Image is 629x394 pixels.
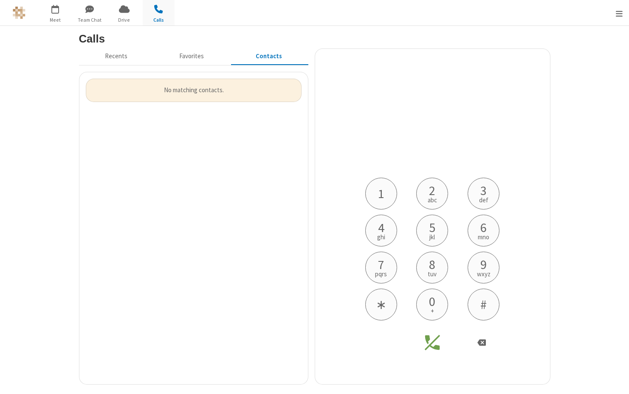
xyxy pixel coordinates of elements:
[365,252,397,283] button: 7pqrs
[428,271,437,277] span: tuv
[416,289,448,320] button: 0+
[108,16,140,24] span: Drive
[79,72,308,384] div: grid
[378,221,384,234] span: 4
[479,197,488,203] span: def
[429,258,435,271] span: 8
[375,271,387,277] span: pqrs
[416,178,448,210] button: 2abc
[478,234,489,240] span: mno
[365,178,397,210] button: 1
[468,252,499,283] button: 9wxyz
[429,234,435,240] span: jkl
[468,289,499,320] button: #
[13,6,25,19] img: iotum.​ucaas.​tech
[429,295,435,308] span: 0
[143,16,175,24] span: Calls
[416,215,448,247] button: 5jkl
[230,48,308,65] button: Contacts
[477,271,491,277] span: wxyz
[376,298,386,311] span: ∗
[428,197,437,203] span: abc
[431,308,434,314] span: +
[358,150,507,178] h4: Phone number
[429,221,435,234] span: 5
[79,33,550,45] h3: Calls
[480,184,487,197] span: 3
[365,215,397,247] button: 4ghi
[153,48,230,65] button: Favorites
[480,258,487,271] span: 9
[377,234,385,240] span: ghi
[378,187,384,200] span: 1
[480,298,487,311] span: #
[39,16,71,24] span: Meet
[468,215,499,247] button: 6mno
[480,221,487,234] span: 6
[86,79,302,102] div: No matching contacts.
[79,48,153,65] button: Recents
[365,289,397,320] button: ∗
[416,252,448,283] button: 8tuv
[378,258,384,271] span: 7
[74,16,106,24] span: Team Chat
[468,178,499,210] button: 3def
[429,184,435,197] span: 2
